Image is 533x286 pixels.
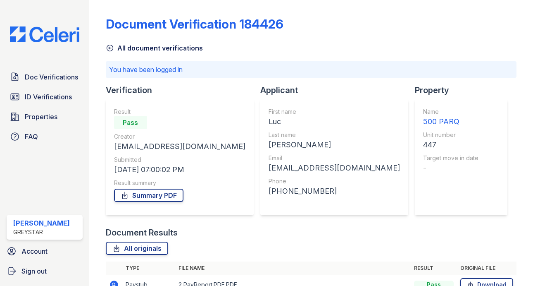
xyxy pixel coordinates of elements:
a: Doc Verifications [7,69,83,85]
div: Email [269,154,400,162]
div: Property [415,84,514,96]
div: [EMAIL_ADDRESS][DOMAIN_NAME] [269,162,400,174]
span: ID Verifications [25,92,72,102]
span: Sign out [21,266,47,276]
div: Creator [114,132,245,141]
div: Result summary [114,179,245,187]
a: ID Verifications [7,89,83,105]
a: All document verifications [106,43,203,53]
div: Name [423,108,478,116]
a: Summary PDF [114,189,183,202]
div: Document Verification 184426 [106,17,283,31]
a: Name 500 PARQ [423,108,478,127]
div: [PERSON_NAME] [269,139,400,151]
img: CE_Logo_Blue-a8612792a0a2168367f1c8372b55b34899dd931a85d93a1a3d3e32e68fde9ad4.png [3,26,86,42]
div: Pass [114,116,147,129]
div: Submitted [114,156,245,164]
a: Properties [7,108,83,125]
span: Account [21,246,48,256]
span: Properties [25,112,57,122]
p: You have been logged in [109,65,513,75]
div: Greystar [13,228,70,236]
a: Account [3,243,86,260]
div: Verification [106,84,260,96]
div: Unit number [423,131,478,139]
div: [DATE] 07:00:02 PM [114,164,245,175]
th: File name [175,262,411,275]
div: [PERSON_NAME] [13,218,70,228]
th: Original file [457,262,516,275]
span: Doc Verifications [25,72,78,82]
span: FAQ [25,132,38,142]
a: All originals [106,242,168,255]
div: Target move in date [423,154,478,162]
div: 500 PARQ [423,116,478,127]
a: Sign out [3,263,86,279]
a: FAQ [7,128,83,145]
th: Type [122,262,175,275]
div: Last name [269,131,400,139]
div: [PHONE_NUMBER] [269,185,400,197]
div: 447 [423,139,478,151]
div: Result [114,108,245,116]
th: Result [411,262,457,275]
div: - [423,162,478,174]
div: Applicant [260,84,415,96]
div: Luc [269,116,400,127]
div: Phone [269,177,400,185]
div: Document Results [106,227,178,238]
div: [EMAIL_ADDRESS][DOMAIN_NAME] [114,141,245,152]
div: First name [269,108,400,116]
